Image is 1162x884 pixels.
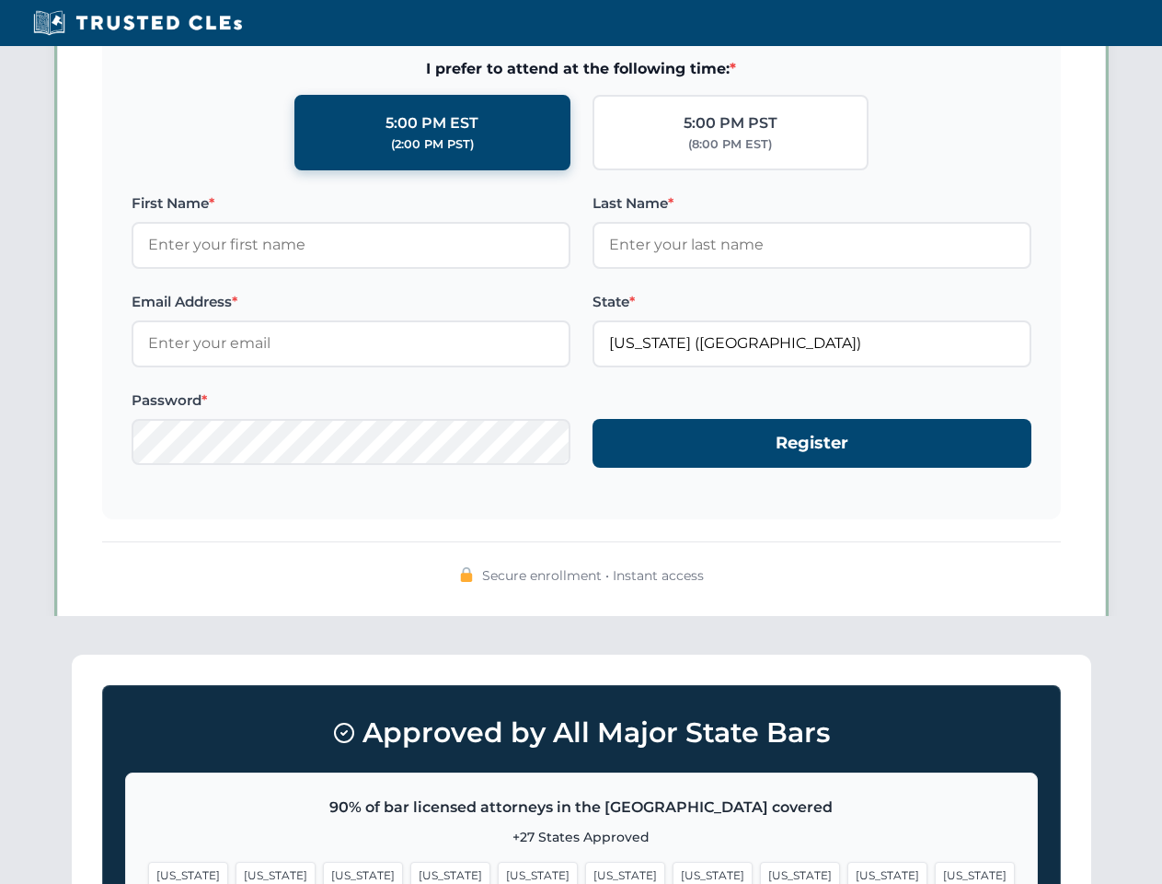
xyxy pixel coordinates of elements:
[688,135,772,154] div: (8:00 PM EST)
[28,9,247,37] img: Trusted CLEs
[132,291,570,313] label: Email Address
[391,135,474,154] div: (2:00 PM PST)
[593,291,1031,313] label: State
[385,111,478,135] div: 5:00 PM EST
[148,827,1015,847] p: +27 States Approved
[593,192,1031,215] label: Last Name
[593,222,1031,268] input: Enter your last name
[132,57,1031,81] span: I prefer to attend at the following time:
[125,708,1038,758] h3: Approved by All Major State Bars
[593,320,1031,366] input: Florida (FL)
[482,565,704,586] span: Secure enrollment • Instant access
[132,192,570,215] label: First Name
[459,567,474,582] img: 🔒
[132,222,570,268] input: Enter your first name
[132,320,570,366] input: Enter your email
[593,419,1031,468] button: Register
[684,111,777,135] div: 5:00 PM PST
[132,390,570,412] label: Password
[148,796,1015,820] p: 90% of bar licensed attorneys in the [GEOGRAPHIC_DATA] covered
